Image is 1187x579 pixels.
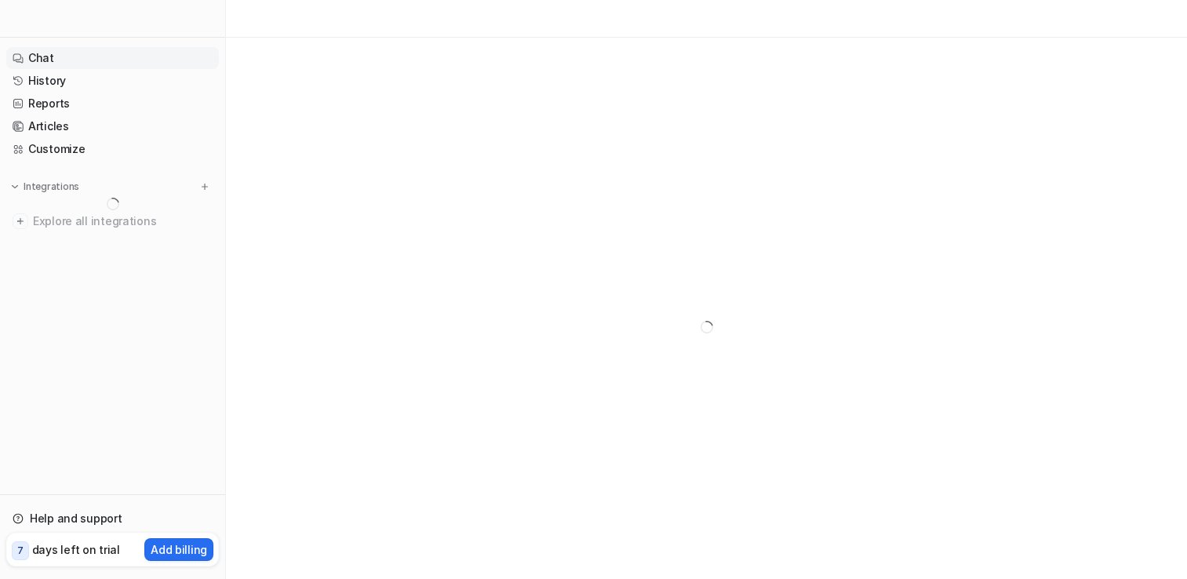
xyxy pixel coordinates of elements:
p: 7 [17,544,24,558]
button: Add billing [144,538,213,561]
button: Integrations [6,179,84,195]
p: Add billing [151,541,207,558]
a: Help and support [6,508,219,530]
a: Articles [6,115,219,137]
p: days left on trial [32,541,120,558]
p: Integrations [24,180,79,193]
a: History [6,70,219,92]
img: expand menu [9,181,20,192]
a: Explore all integrations [6,210,219,232]
a: Customize [6,138,219,160]
img: explore all integrations [13,213,28,229]
a: Chat [6,47,219,69]
img: menu_add.svg [199,181,210,192]
span: Explore all integrations [33,209,213,234]
a: Reports [6,93,219,115]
